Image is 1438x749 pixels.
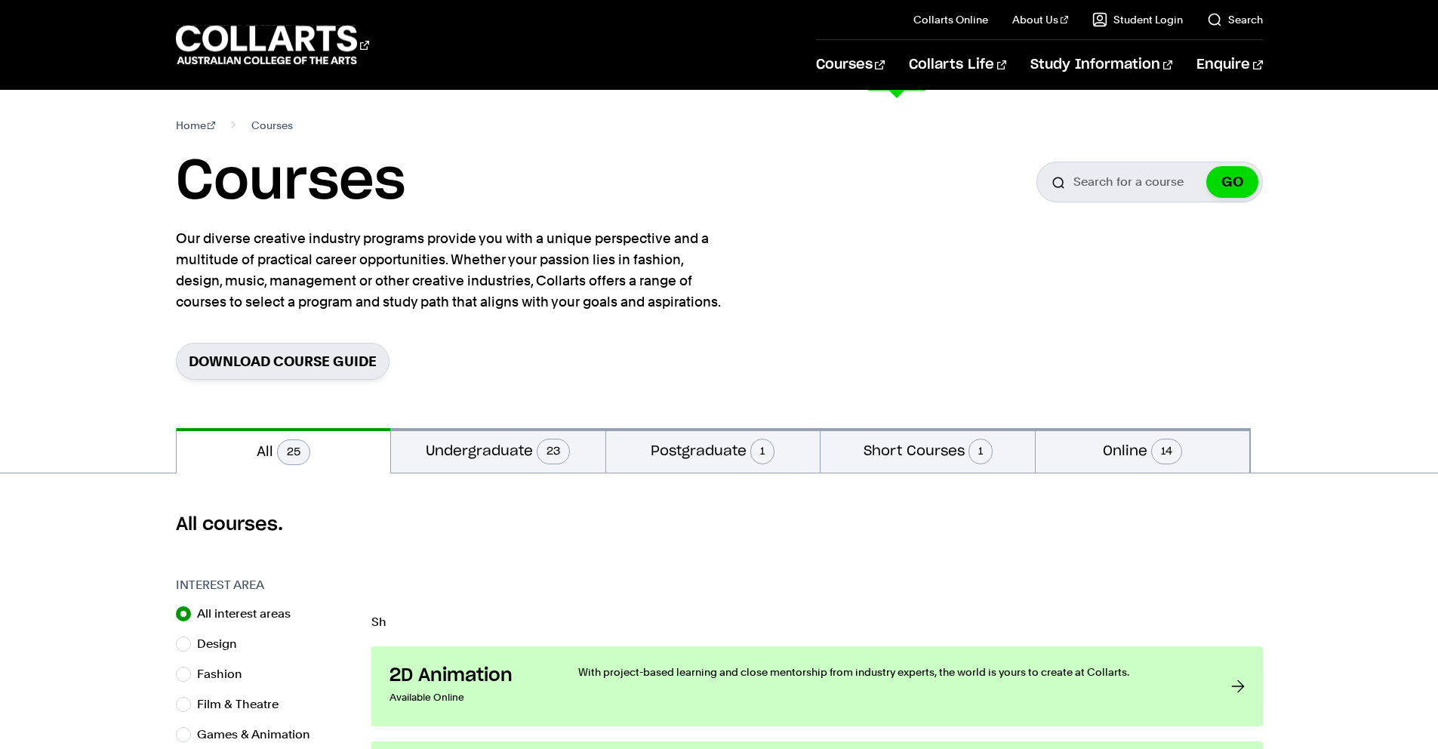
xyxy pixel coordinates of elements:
span: Courses [251,115,293,136]
span: 1 [750,439,774,464]
div: Go to homepage [176,23,369,66]
a: Home [176,115,216,136]
span: 23 [537,439,570,464]
button: Online14 [1036,428,1250,473]
input: Search for a course [1036,162,1263,202]
h1: Courses [176,148,405,216]
h3: 2D Animation [390,664,548,687]
h3: Interest Area [176,576,356,594]
button: Postgraduate1 [606,428,821,473]
a: Download Course Guide [176,343,390,380]
label: Games & Animation [197,724,322,745]
p: Available Online [390,687,548,708]
span: 14 [1151,439,1182,464]
a: Courses [816,40,885,90]
label: Design [197,633,249,655]
a: About Us [1012,12,1068,27]
button: Undergraduate23 [391,428,605,473]
label: Film & Theatre [197,694,291,715]
a: Search [1207,12,1263,27]
p: Our diverse creative industry programs provide you with a unique perspective and a multitude of p... [176,228,727,313]
a: Study Information [1030,40,1172,90]
label: All interest areas [197,603,303,624]
a: 2D Animation Available Online With project-based learning and close mentorship from industry expe... [371,646,1263,726]
a: Collarts Life [909,40,1006,90]
a: Collarts Online [913,12,988,27]
a: Student Login [1092,12,1183,27]
a: Enquire [1196,40,1262,90]
label: Fashion [197,664,254,685]
span: 1 [968,439,993,464]
h2: All courses. [176,513,1263,537]
span: 25 [277,439,310,465]
button: Short Courses1 [821,428,1035,473]
p: Sh [371,616,1263,628]
button: GO [1206,166,1258,198]
p: With project-based learning and close mentorship from industry experts, the world is yours to cre... [578,664,1201,680]
button: All25 [177,428,391,473]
